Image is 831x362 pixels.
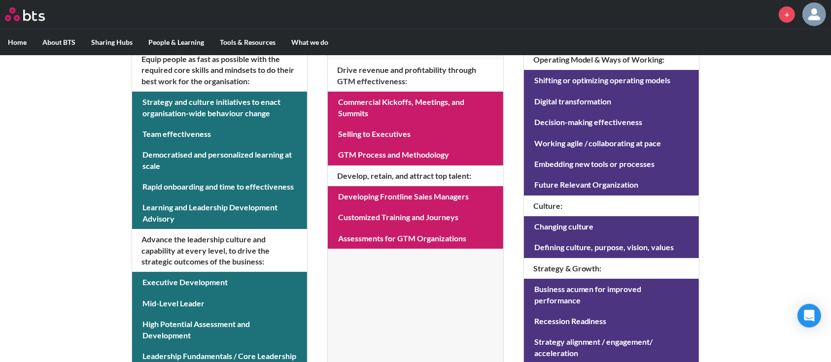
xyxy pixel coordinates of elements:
h4: Equip people as fast as possible with the required core skills and mindsets to do their best work... [132,49,307,92]
h4: Develop, retain, and attract top talent : [328,165,503,186]
h4: Culture : [524,196,699,216]
label: What we do [283,30,336,55]
h4: Drive revenue and profitability through GTM effectiveness : [328,60,503,92]
label: About BTS [35,30,83,55]
img: Piyada Thanataweeratn [802,2,826,26]
h4: Strategy & Growth : [524,258,699,279]
h4: Operating Model & Ways of Working : [524,49,699,70]
h4: Advance the leadership culture and capability at every level, to drive the strategic outcomes of ... [132,229,307,272]
label: Sharing Hubs [83,30,140,55]
label: Tools & Resources [212,30,283,55]
a: + [779,6,795,23]
label: People & Learning [140,30,212,55]
div: Open Intercom Messenger [797,304,821,328]
a: Profile [802,2,826,26]
img: BTS Logo [5,7,45,21]
a: Go home [5,7,63,21]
